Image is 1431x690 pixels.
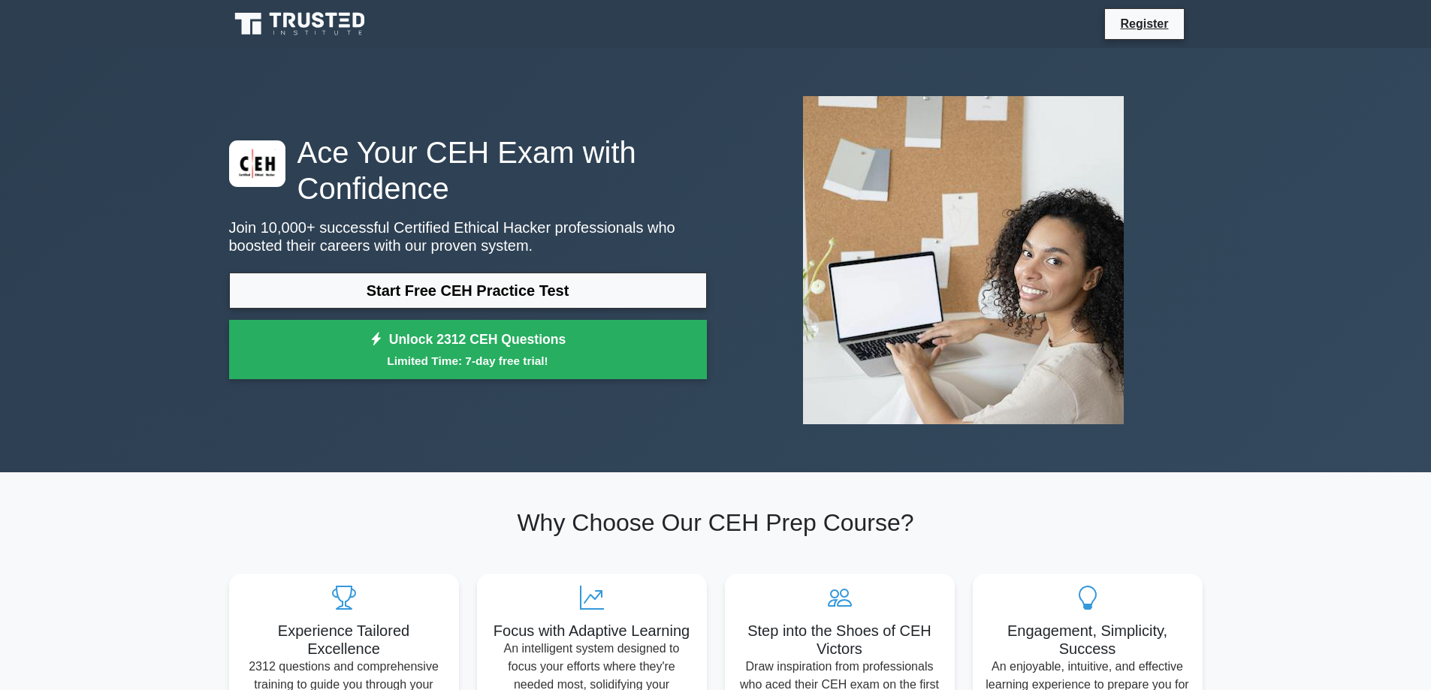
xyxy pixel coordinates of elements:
[229,273,707,309] a: Start Free CEH Practice Test
[229,508,1203,537] h2: Why Choose Our CEH Prep Course?
[1111,14,1177,33] a: Register
[229,320,707,380] a: Unlock 2312 CEH QuestionsLimited Time: 7-day free trial!
[241,622,447,658] h5: Experience Tailored Excellence
[985,622,1191,658] h5: Engagement, Simplicity, Success
[489,622,695,640] h5: Focus with Adaptive Learning
[737,622,943,658] h5: Step into the Shoes of CEH Victors
[248,352,688,369] small: Limited Time: 7-day free trial!
[229,134,707,206] h1: Ace Your CEH Exam with Confidence
[229,218,707,255] p: Join 10,000+ successful Certified Ethical Hacker professionals who boosted their careers with our...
